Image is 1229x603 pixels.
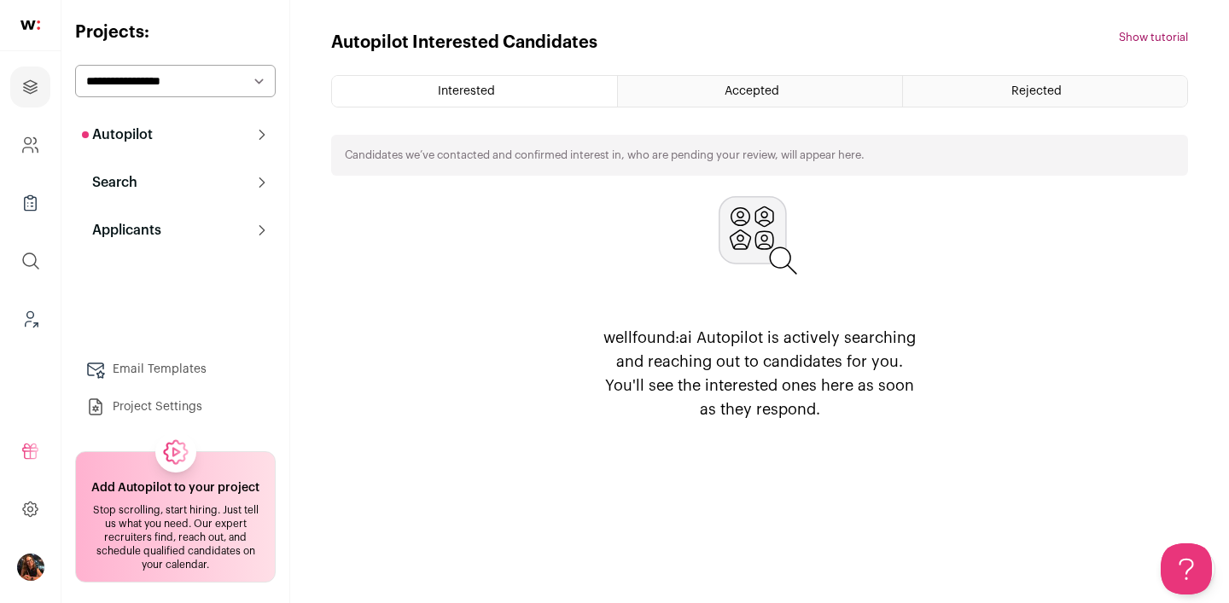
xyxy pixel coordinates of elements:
a: Rejected [903,76,1187,107]
a: Email Templates [75,352,276,386]
p: Autopilot [82,125,153,145]
div: Stop scrolling, start hiring. Just tell us what you need. Our expert recruiters find, reach out, ... [86,503,265,571]
span: Rejected [1011,85,1062,97]
span: Accepted [725,85,779,97]
button: Search [75,165,276,200]
p: Candidates we’ve contacted and confirmed interest in, who are pending your review, will appear here. [345,148,865,162]
h2: Projects: [75,20,276,44]
p: wellfound:ai Autopilot is actively searching and reaching out to candidates for you. You'll see t... [596,326,923,421]
a: Company Lists [10,183,50,223]
h2: Add Autopilot to your project [91,479,259,496]
button: Open dropdown [17,554,44,581]
a: Project Settings [75,390,276,424]
button: Applicants [75,213,276,247]
p: Search [82,172,137,193]
img: 13968079-medium_jpg [17,554,44,581]
a: Company and ATS Settings [10,125,50,165]
h1: Autopilot Interested Candidates [331,31,597,55]
a: Leads (Backoffice) [10,299,50,339]
a: Projects [10,67,50,107]
span: Interested [438,85,495,97]
a: Add Autopilot to your project Stop scrolling, start hiring. Just tell us what you need. Our exper... [75,451,276,583]
iframe: Help Scout Beacon - Open [1161,543,1212,594]
p: Applicants [82,220,161,241]
button: Autopilot [75,118,276,152]
a: Accepted [618,76,902,107]
button: Show tutorial [1119,31,1188,44]
img: wellfound-shorthand-0d5821cbd27db2630d0214b213865d53afaa358527fdda9d0ea32b1df1b89c2c.svg [20,20,40,30]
